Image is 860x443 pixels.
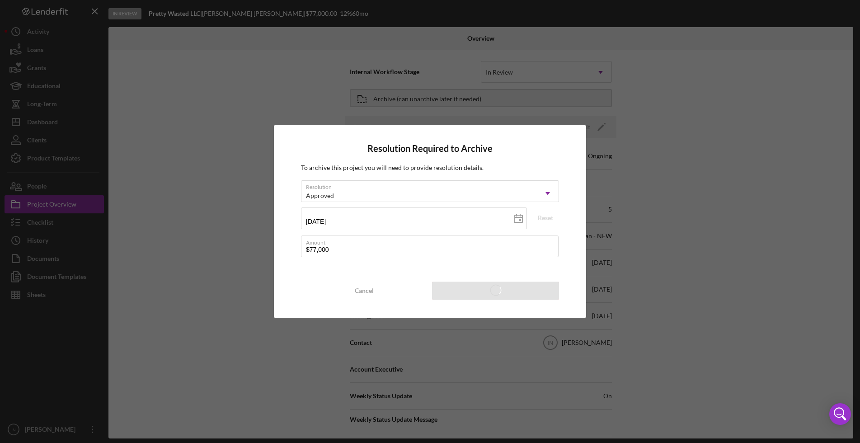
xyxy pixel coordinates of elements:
div: Reset [538,211,553,225]
p: To archive this project you will need to provide resolution details. [301,163,559,173]
button: Cancel [301,282,428,300]
button: Reset [532,211,559,225]
div: Approved [306,192,334,199]
label: Amount [306,236,559,246]
button: Archive [432,282,559,300]
h4: Resolution Required to Archive [301,143,559,154]
div: Open Intercom Messenger [829,403,851,425]
div: Cancel [355,282,374,300]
